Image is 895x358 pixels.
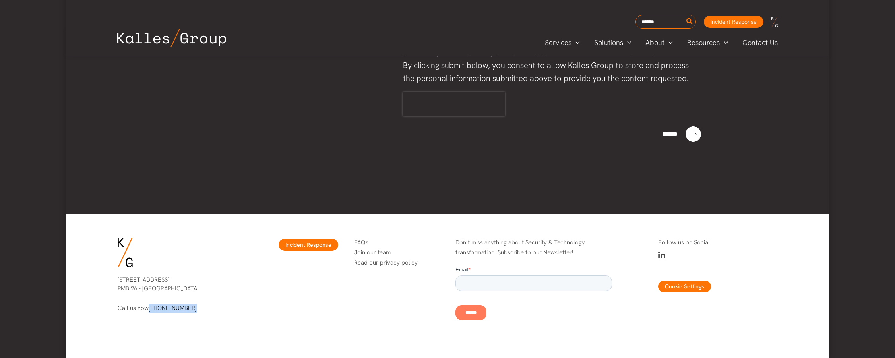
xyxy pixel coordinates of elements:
[594,37,623,48] span: Solutions
[538,36,786,49] nav: Primary Site Navigation
[571,37,580,48] span: Menu Toggle
[455,238,612,258] p: Don’t miss anything about Security & Technology transformation. Subscribe to our Newsletter!
[354,248,391,256] a: Join our team
[623,37,632,48] span: Menu Toggle
[403,59,701,85] div: By clicking submit below, you consent to allow Kalles Group to store and process the personal inf...
[687,37,720,48] span: Resources
[149,304,197,312] a: [PHONE_NUMBER]
[645,37,664,48] span: About
[455,266,612,334] iframe: Form 0
[354,238,368,246] a: FAQs
[587,37,639,48] a: SolutionsMenu Toggle
[118,304,237,313] p: Call us now
[735,37,786,48] a: Contact Us
[658,238,777,248] p: Follow us on Social
[279,239,338,251] a: Incident Response
[545,37,571,48] span: Services
[685,15,695,28] button: Search
[538,37,587,48] a: ServicesMenu Toggle
[118,275,237,293] p: [STREET_ADDRESS] PMB 26 - [GEOGRAPHIC_DATA]
[403,92,505,116] iframe: reCAPTCHA
[704,16,763,28] a: Incident Response
[638,37,680,48] a: AboutMenu Toggle
[680,37,735,48] a: ResourcesMenu Toggle
[720,37,728,48] span: Menu Toggle
[742,37,778,48] span: Contact Us
[664,37,673,48] span: Menu Toggle
[354,259,418,267] a: Read our privacy policy
[118,238,133,267] img: KG-Logo-Signature
[658,281,711,292] button: Cookie Settings
[117,29,226,47] img: Kalles Group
